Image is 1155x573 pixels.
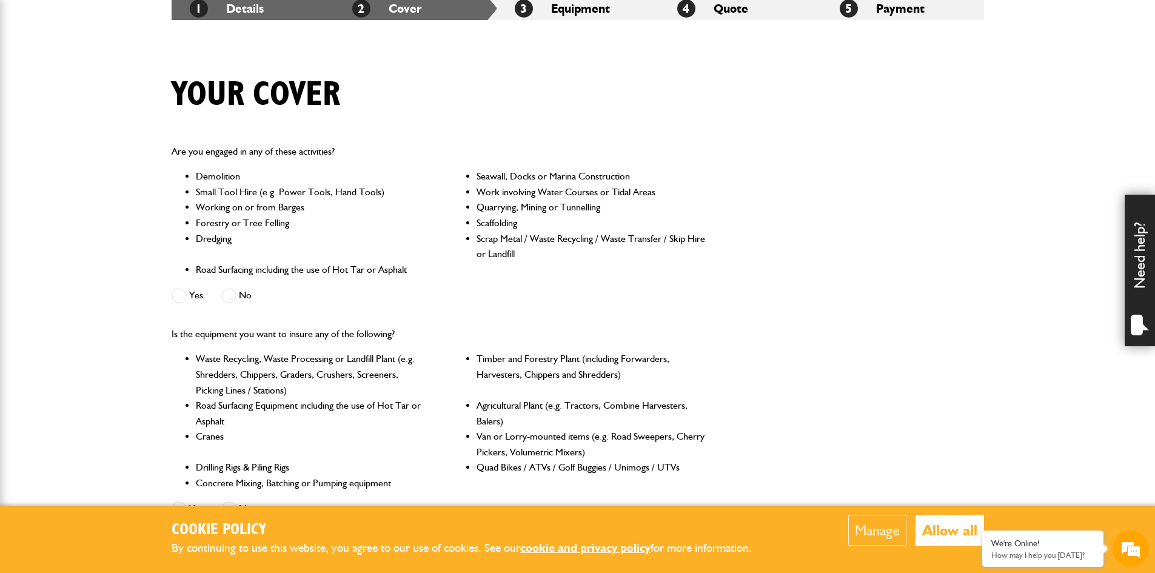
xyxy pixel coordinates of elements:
label: Yes [172,501,203,517]
li: Scrap Metal / Waste Recycling / Waste Transfer / Skip Hire or Landfill [477,231,706,262]
li: Quarrying, Mining or Tunnelling [477,199,706,215]
li: Scaffolding [477,215,706,231]
label: Yes [172,288,203,303]
input: Enter your phone number [16,184,221,210]
li: Demolition [196,169,426,184]
p: How may I help you today? [991,551,1094,560]
li: Concrete Mixing, Batching or Pumping equipment [196,475,426,491]
a: cookie and privacy policy [520,541,651,555]
p: Is the equipment you want to insure any of the following? [172,326,707,342]
button: Manage [848,515,906,546]
li: Drilling Rigs & Piling Rigs [196,460,426,475]
div: We're Online! [991,538,1094,549]
h2: Cookie Policy [172,521,772,540]
li: Forestry or Tree Felling [196,215,426,231]
li: Working on or from Barges [196,199,426,215]
li: Agricultural Plant (e.g. Tractors, Combine Harvesters, Balers) [477,398,706,429]
img: d_20077148190_company_1631870298795_20077148190 [21,67,51,84]
label: No [221,501,252,517]
li: Dredging [196,231,426,262]
li: Cranes [196,429,426,460]
input: Enter your last name [16,112,221,139]
p: Are you engaged in any of these activities? [172,144,707,159]
input: Enter your email address [16,148,221,175]
div: Chat with us now [63,68,204,84]
li: Road Surfacing including the use of Hot Tar or Asphalt [196,262,426,278]
li: Timber and Forestry Plant (including Forwarders, Harvesters, Chippers and Shredders) [477,351,706,398]
li: Work involving Water Courses or Tidal Areas [477,184,706,200]
li: Van or Lorry-mounted items (e.g. Road Sweepers, Cherry Pickers, Volumetric Mixers) [477,429,706,460]
li: Seawall, Docks or Marina Construction [477,169,706,184]
div: Minimize live chat window [199,6,228,35]
h1: Your cover [172,75,340,115]
li: Road Surfacing Equipment including the use of Hot Tar or Asphalt [196,398,426,429]
li: Quad Bikes / ATVs / Golf Buggies / Unimogs / UTVs [477,460,706,475]
button: Allow all [916,515,984,546]
textarea: Type your message and hit 'Enter' [16,219,221,363]
em: Start Chat [165,374,220,390]
a: 1Details [190,1,264,16]
div: Need help? [1125,195,1155,346]
li: Small Tool Hire (e.g. Power Tools, Hand Tools) [196,184,426,200]
li: Waste Recycling, Waste Processing or Landfill Plant (e.g. Shredders, Chippers, Graders, Crushers,... [196,351,426,398]
p: By continuing to use this website, you agree to our use of cookies. See our for more information. [172,539,772,558]
label: No [221,288,252,303]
